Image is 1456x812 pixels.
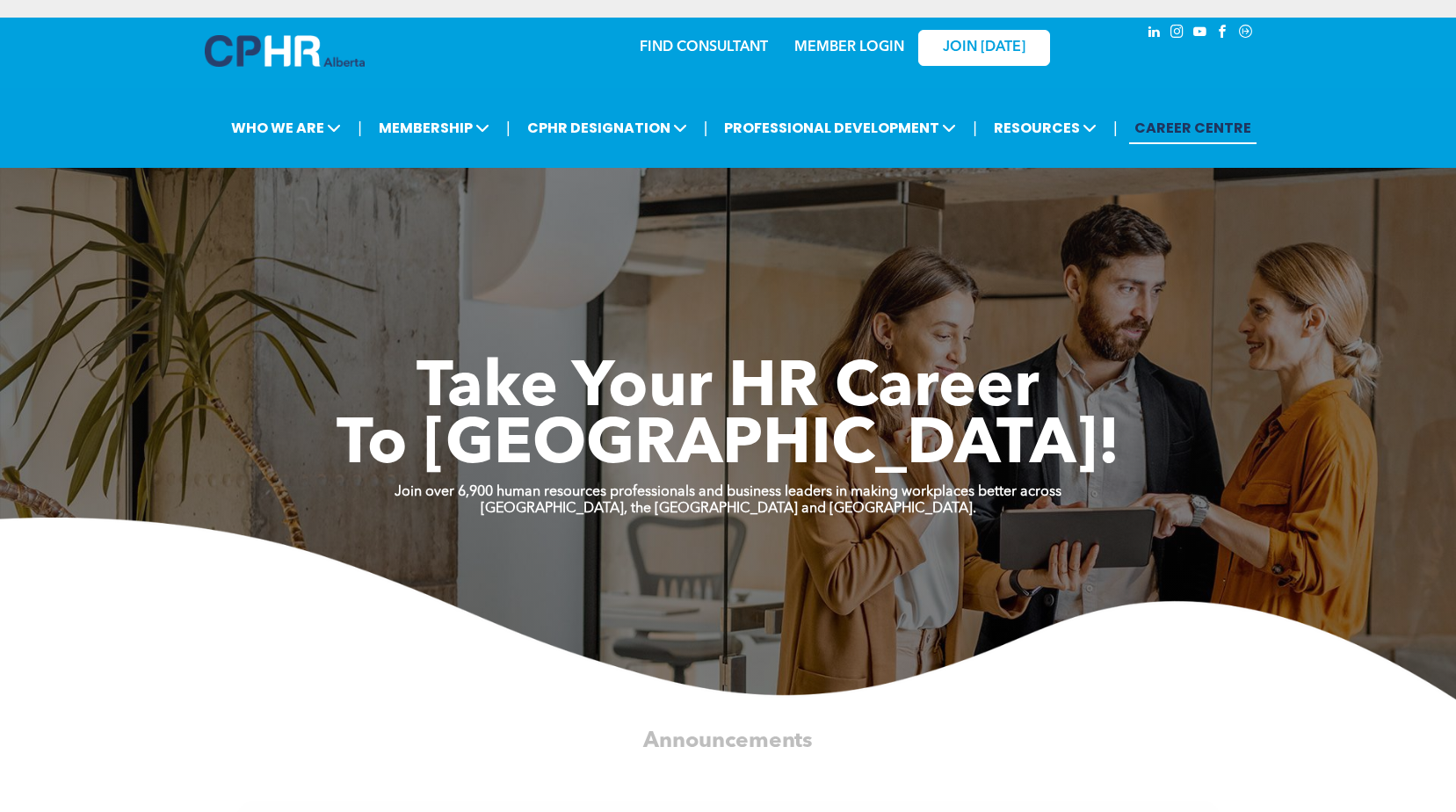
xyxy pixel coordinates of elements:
span: MEMBERSHIP [373,112,495,144]
li: | [704,110,708,146]
span: WHO WE ARE [226,112,346,144]
a: CAREER CENTRE [1129,112,1257,144]
span: CPHR DESIGNATION [522,112,692,144]
a: MEMBER LOGIN [794,40,904,54]
strong: [GEOGRAPHIC_DATA], the [GEOGRAPHIC_DATA] and [GEOGRAPHIC_DATA]. [481,502,976,516]
li: | [1113,110,1118,146]
a: linkedin [1145,22,1164,46]
a: facebook [1213,22,1233,46]
li: | [973,110,977,146]
li: | [506,110,511,146]
a: FIND CONSULTANT [640,40,768,54]
span: RESOURCES [989,112,1102,144]
span: Announcements [643,730,812,752]
li: | [358,110,362,146]
span: Take Your HR Career [417,358,1039,421]
a: instagram [1168,22,1187,46]
a: JOIN [DATE] [918,30,1050,66]
img: A blue and white logo for cp alberta [205,35,365,67]
span: PROFESSIONAL DEVELOPMENT [719,112,961,144]
a: youtube [1191,22,1210,46]
a: Social network [1236,22,1256,46]
span: JOIN [DATE] [943,40,1025,56]
strong: Join over 6,900 human resources professionals and business leaders in making workplaces better ac... [395,485,1061,499]
span: To [GEOGRAPHIC_DATA]! [337,415,1120,478]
